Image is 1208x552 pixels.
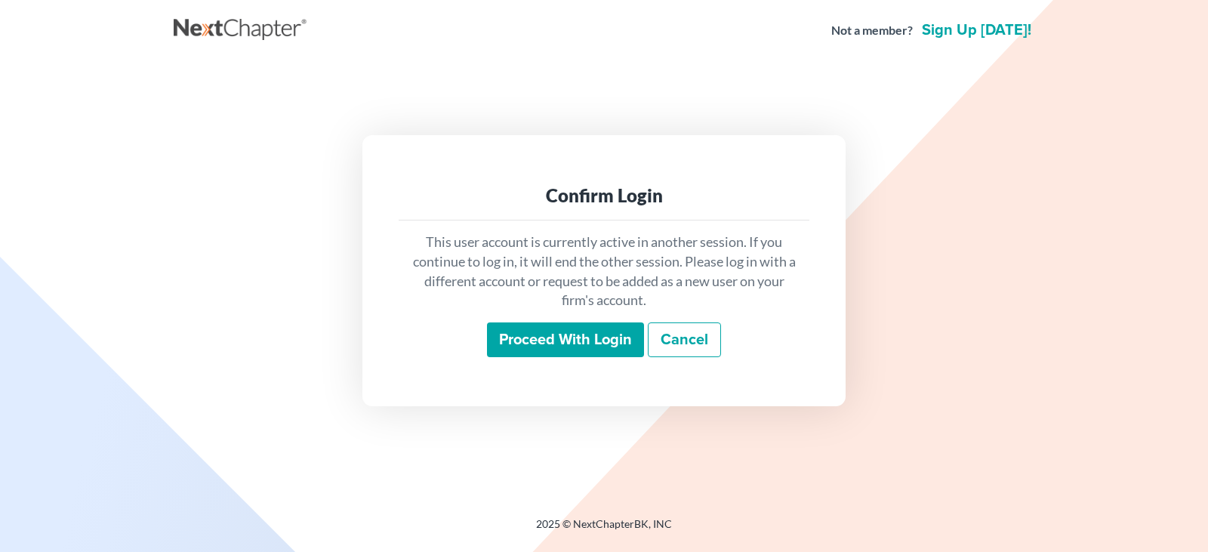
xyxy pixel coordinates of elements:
p: This user account is currently active in another session. If you continue to log in, it will end ... [411,233,797,310]
a: Sign up [DATE]! [919,23,1034,38]
div: Confirm Login [411,183,797,208]
input: Proceed with login [487,322,644,357]
a: Cancel [648,322,721,357]
div: 2025 © NextChapterBK, INC [174,517,1034,544]
strong: Not a member? [831,22,913,39]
